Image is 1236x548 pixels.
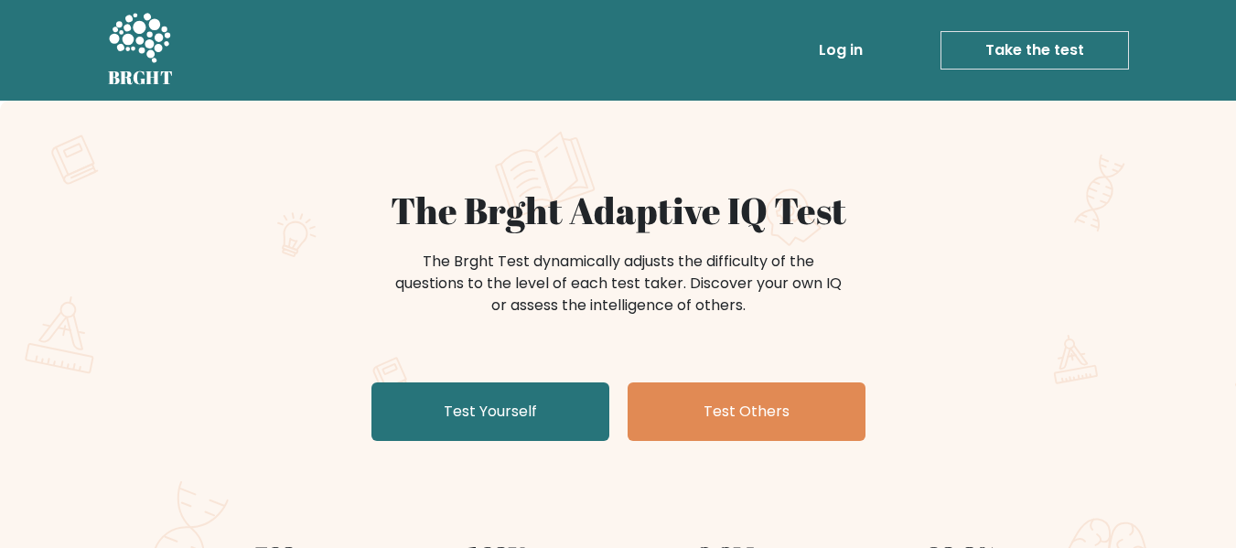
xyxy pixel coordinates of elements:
[628,382,865,441] a: Test Others
[811,32,870,69] a: Log in
[108,67,174,89] h5: BRGHT
[390,251,847,317] div: The Brght Test dynamically adjusts the difficulty of the questions to the level of each test take...
[371,382,609,441] a: Test Yourself
[172,188,1065,232] h1: The Brght Adaptive IQ Test
[108,7,174,93] a: BRGHT
[940,31,1129,70] a: Take the test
